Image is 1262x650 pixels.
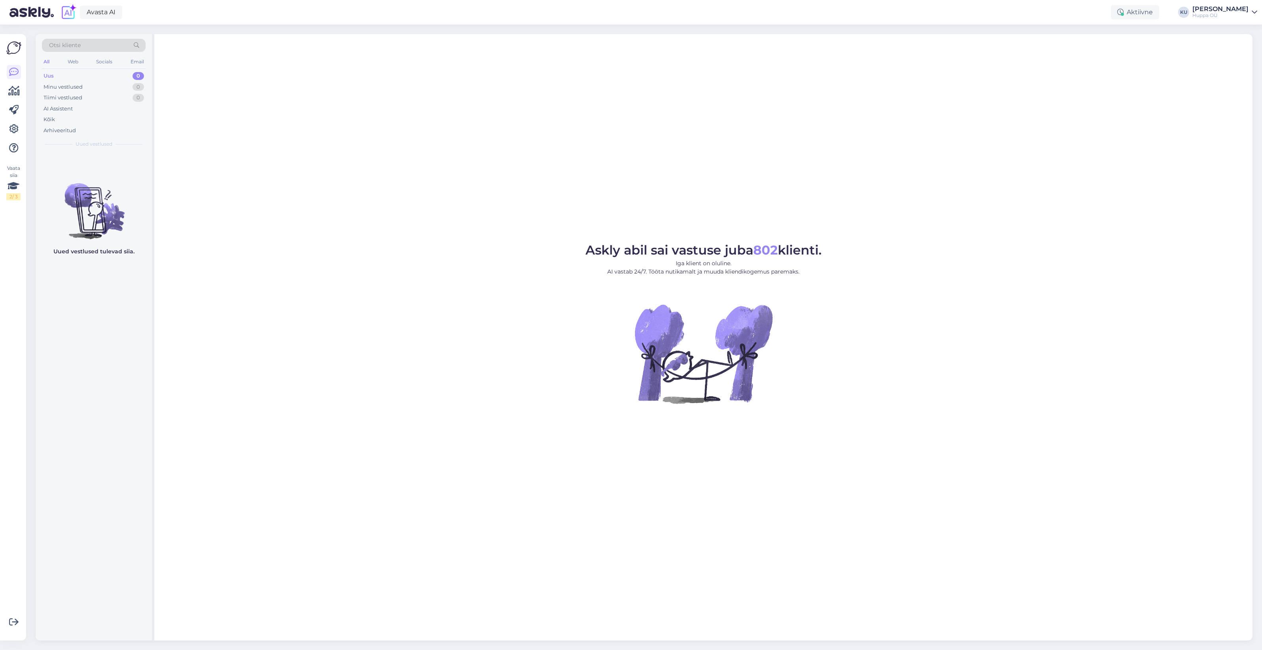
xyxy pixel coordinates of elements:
span: Askly abil sai vastuse juba klienti. [586,242,822,258]
p: Iga klient on oluline. AI vastab 24/7. Tööta nutikamalt ja muuda kliendikogemus paremaks. [586,259,822,276]
div: 0 [133,94,144,102]
div: Kõik [44,116,55,124]
div: Tiimi vestlused [44,94,82,102]
div: Aktiivne [1111,5,1159,19]
img: No Chat active [632,282,775,425]
div: Minu vestlused [44,83,83,91]
a: Avasta AI [80,6,122,19]
div: 2 / 3 [6,193,21,200]
img: No chats [36,169,152,240]
div: 0 [133,72,144,80]
div: Socials [95,57,114,67]
span: Uued vestlused [76,141,112,148]
img: explore-ai [60,4,77,21]
div: Uus [44,72,54,80]
div: Web [66,57,80,67]
div: 0 [133,83,144,91]
span: Otsi kliente [49,41,81,49]
div: [PERSON_NAME] [1192,6,1249,12]
div: Arhiveeritud [44,127,76,135]
div: KU [1178,7,1189,18]
b: 802 [753,242,778,258]
a: [PERSON_NAME]Huppa OÜ [1192,6,1257,19]
p: Uued vestlused tulevad siia. [53,247,135,256]
div: Email [129,57,146,67]
div: All [42,57,51,67]
div: AI Assistent [44,105,73,113]
div: Huppa OÜ [1192,12,1249,19]
div: Vaata siia [6,165,21,200]
img: Askly Logo [6,40,21,55]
